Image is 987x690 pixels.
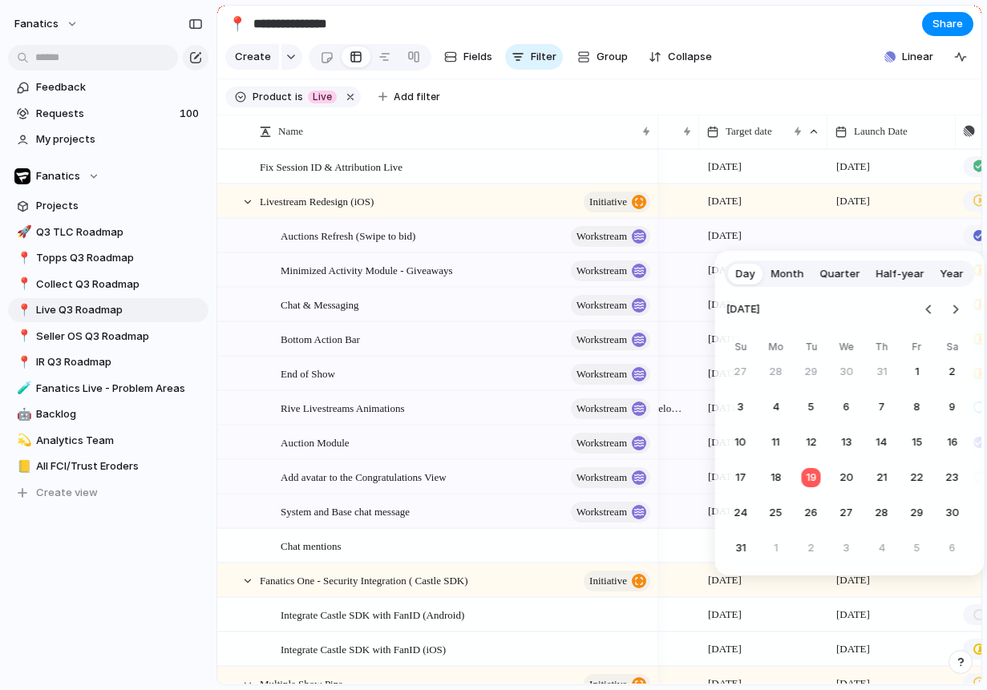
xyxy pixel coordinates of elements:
th: Friday [903,340,932,357]
button: Sunday, August 10th, 2025 [726,428,755,457]
button: Monday, July 28th, 2025 [762,357,791,386]
button: Wednesday, August 27th, 2025 [832,498,861,527]
span: Month [771,266,804,282]
button: Monday, August 11th, 2025 [762,428,791,457]
button: Monday, August 4th, 2025 [762,393,791,422]
button: Saturday, August 2nd, 2025 [938,357,967,386]
span: [DATE] [726,292,760,327]
button: Thursday, August 7th, 2025 [868,393,896,422]
button: Thursday, August 28th, 2025 [868,498,896,527]
button: Year [932,261,972,287]
button: Sunday, July 27th, 2025 [726,357,755,386]
button: Tuesday, July 29th, 2025 [797,357,826,386]
button: Saturday, August 30th, 2025 [938,498,967,527]
button: Go to the Next Month [945,298,967,321]
th: Monday [762,340,791,357]
button: Wednesday, August 20th, 2025 [832,463,861,492]
button: Monday, September 1st, 2025 [762,534,791,563]
button: Friday, August 22nd, 2025 [903,463,932,492]
th: Sunday [726,340,755,357]
button: Sunday, August 3rd, 2025 [726,393,755,422]
button: Friday, September 5th, 2025 [903,534,932,563]
button: Half-year [868,261,932,287]
button: Saturday, September 6th, 2025 [938,534,967,563]
button: Go to the Previous Month [918,298,940,321]
button: Sunday, August 24th, 2025 [726,498,755,527]
button: Monday, August 25th, 2025 [762,498,791,527]
th: Saturday [938,340,967,357]
button: Today, Tuesday, August 19th, 2025 [797,463,826,492]
button: Thursday, July 31st, 2025 [868,357,896,386]
button: Sunday, August 31st, 2025 [726,534,755,563]
button: Saturday, August 9th, 2025 [938,393,967,422]
button: Tuesday, August 12th, 2025 [797,428,826,457]
button: Saturday, August 23rd, 2025 [938,463,967,492]
th: Wednesday [832,340,861,357]
button: Wednesday, August 6th, 2025 [832,393,861,422]
button: Wednesday, July 30th, 2025 [832,357,861,386]
button: Thursday, August 21st, 2025 [868,463,896,492]
button: Tuesday, September 2nd, 2025 [797,534,826,563]
button: Friday, August 1st, 2025 [903,357,932,386]
span: Half-year [876,266,924,282]
button: Sunday, August 17th, 2025 [726,463,755,492]
th: Tuesday [797,340,826,357]
button: Thursday, September 4th, 2025 [868,534,896,563]
table: August 2025 [726,340,967,563]
button: Monday, August 18th, 2025 [762,463,791,492]
button: Wednesday, September 3rd, 2025 [832,534,861,563]
span: Year [940,266,964,282]
button: Tuesday, August 26th, 2025 [797,498,826,527]
button: Saturday, August 16th, 2025 [938,428,967,457]
span: Day [736,266,755,282]
button: Friday, August 15th, 2025 [903,428,932,457]
button: Quarter [812,261,868,287]
button: Friday, August 8th, 2025 [903,393,932,422]
button: Month [763,261,812,287]
button: Day [728,261,763,287]
button: Thursday, August 14th, 2025 [868,428,896,457]
th: Thursday [868,340,896,357]
button: Friday, August 29th, 2025 [903,498,932,527]
button: Tuesday, August 5th, 2025 [797,393,826,422]
button: Wednesday, August 13th, 2025 [832,428,861,457]
span: Quarter [820,266,860,282]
